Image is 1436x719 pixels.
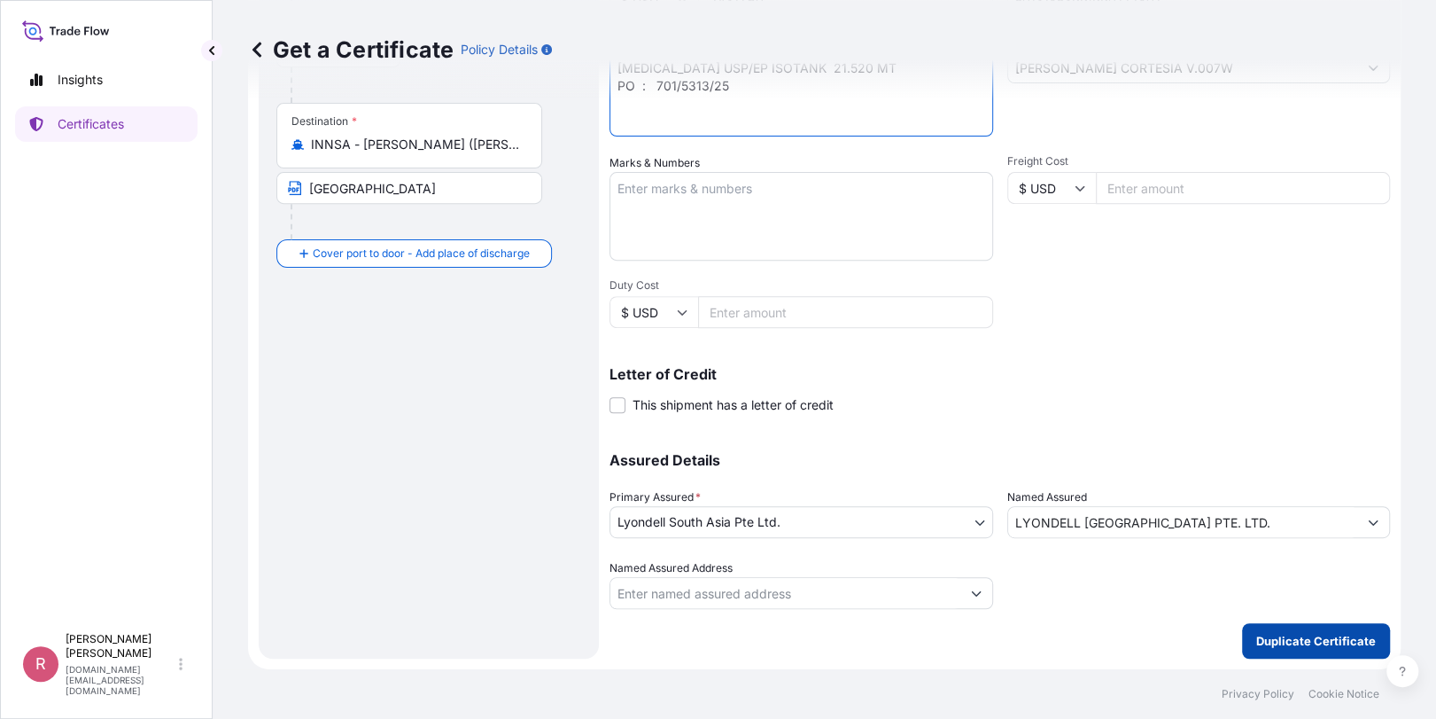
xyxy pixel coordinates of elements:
p: Letter of Credit [609,367,1390,381]
span: R [35,655,46,673]
button: Duplicate Certificate [1242,623,1390,659]
label: Marks & Numbers [609,154,700,172]
p: Certificates [58,115,124,133]
a: Cookie Notice [1308,687,1379,701]
span: This shipment has a letter of credit [633,396,834,414]
label: Named Assured Address [609,559,733,577]
a: Privacy Policy [1222,687,1294,701]
p: Policy Details [461,41,538,59]
button: Lyondell South Asia Pte Ltd. [609,506,993,538]
label: Named Assured [1007,488,1087,506]
p: [DOMAIN_NAME][EMAIL_ADDRESS][DOMAIN_NAME] [66,664,175,696]
p: Get a Certificate [248,35,454,64]
p: Insights [58,71,103,89]
button: Show suggestions [1357,506,1389,538]
p: [PERSON_NAME] [PERSON_NAME] [66,632,175,660]
input: Destination [311,136,520,153]
button: Show suggestions [960,577,992,609]
div: Destination [291,114,357,129]
input: Enter amount [698,296,993,328]
a: Certificates [15,106,198,142]
input: Text to appear on certificate [276,172,542,204]
input: Assured Name [1008,506,1358,538]
span: Cover port to door - Add place of discharge [313,245,530,262]
input: Named Assured Address [610,577,960,609]
span: Lyondell South Asia Pte Ltd. [617,513,780,531]
input: Enter amount [1096,172,1391,204]
p: Assured Details [609,453,1390,467]
button: Cover port to door - Add place of discharge [276,239,552,268]
span: Duty Cost [609,278,993,293]
p: Duplicate Certificate [1256,632,1376,650]
span: Primary Assured [609,488,701,506]
a: Insights [15,62,198,98]
span: Freight Cost [1007,154,1391,168]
